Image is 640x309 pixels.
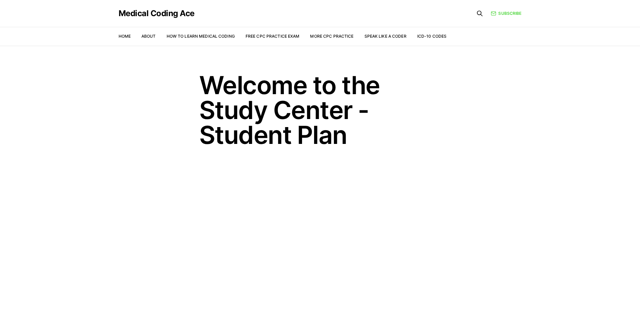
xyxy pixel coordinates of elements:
[119,9,195,17] a: Medical Coding Ace
[167,34,235,39] a: How to Learn Medical Coding
[119,34,131,39] a: Home
[141,34,156,39] a: About
[310,34,353,39] a: More CPC Practice
[246,34,300,39] a: Free CPC Practice Exam
[199,73,441,147] h1: Welcome to the Study Center - Student Plan
[365,34,407,39] a: Speak Like a Coder
[491,10,521,16] a: Subscribe
[417,34,446,39] a: ICD-10 Codes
